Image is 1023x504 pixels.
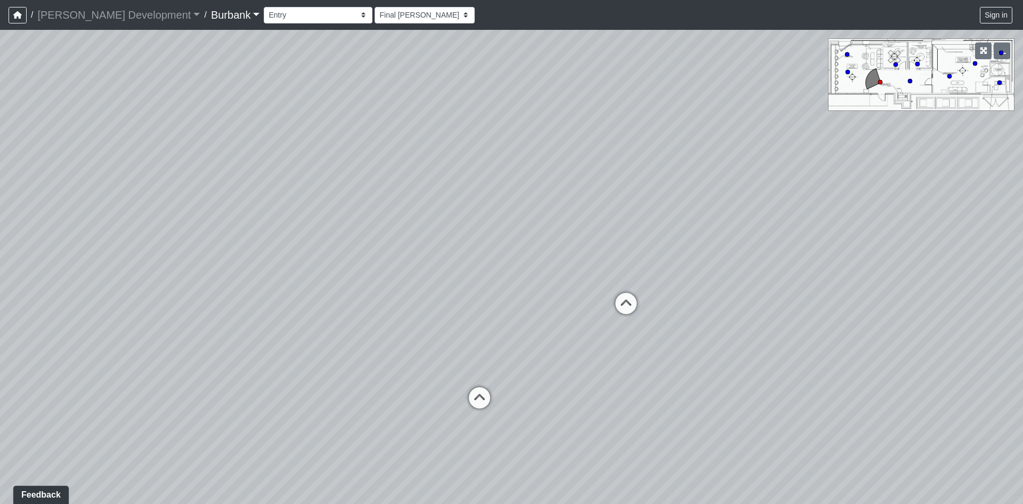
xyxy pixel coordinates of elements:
iframe: Ybug feedback widget [8,483,71,504]
span: / [27,4,37,26]
a: [PERSON_NAME] Development [37,4,200,26]
button: Sign in [980,7,1012,23]
a: Burbank [211,4,260,26]
span: / [200,4,210,26]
